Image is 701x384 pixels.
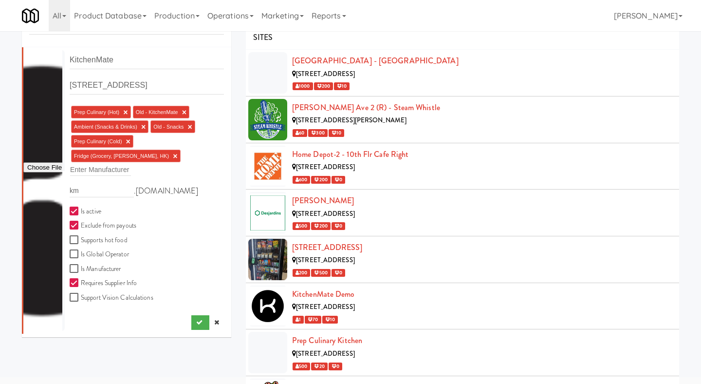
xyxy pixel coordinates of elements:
[123,108,128,116] a: ×
[70,51,224,69] input: Operator name
[70,220,136,232] label: Exclude from payouts
[308,129,327,137] span: 300
[74,109,119,115] span: Prep Culinary (Hot)
[74,153,169,159] span: Fridge (Grocery, [PERSON_NAME], HK)
[311,269,330,277] span: 500
[136,109,178,115] span: Old - KitchenMate
[311,222,330,230] span: 200
[293,222,310,230] span: 500
[173,152,177,160] a: ×
[293,363,310,370] span: 500
[253,32,273,43] span: SITES
[329,129,344,137] span: 10
[305,316,321,324] span: 70
[188,123,192,131] a: ×
[70,250,81,258] input: Is Global Operator
[293,316,304,324] span: 1
[296,69,355,78] span: [STREET_ADDRESS]
[141,123,146,131] a: ×
[296,349,355,358] span: [STREET_ADDRESS]
[70,292,153,304] label: Support Vision Calculations
[296,255,355,265] span: [STREET_ADDRESS]
[74,124,137,130] span: Ambient (Snacks & Drinks)
[150,120,195,133] li: Old - Snacks ×
[70,163,131,176] input: Enter Manufacturer
[22,47,231,334] li: Prep Culinary (Hot) ×Old - KitchenMate ×Ambient (Snacks & Drinks) ×Old - Snacks ×Prep Culinary (C...
[70,263,121,275] label: Is Manufacturer
[182,108,186,116] a: ×
[292,102,440,113] a: [PERSON_NAME] Ave 2 (R) - Steam Whistle
[70,77,224,95] input: Operator address
[71,150,181,162] li: Fridge (Grocery, [PERSON_NAME], HK) ×
[22,7,39,24] img: Micromart
[296,115,406,125] span: [STREET_ADDRESS][PERSON_NAME]
[70,294,81,302] input: Support Vision Calculations
[296,162,355,172] span: [STREET_ADDRESS]
[134,184,198,198] label: .[DOMAIN_NAME]
[126,137,130,146] a: ×
[70,277,137,289] label: Requires Supplier Info
[293,129,307,137] span: 60
[329,363,342,370] span: 0
[70,236,81,244] input: Supports hot food
[311,363,327,370] span: 20
[332,222,345,230] span: 0
[71,135,133,148] li: Prep Culinary (Cold) ×
[71,120,148,133] li: Ambient (Snacks & Drinks) ×
[293,269,310,277] span: 200
[292,195,354,206] a: [PERSON_NAME]
[292,55,459,66] a: [GEOGRAPHIC_DATA] - [GEOGRAPHIC_DATA]
[311,176,330,184] span: 200
[293,82,313,90] span: 1000
[293,176,310,184] span: 600
[133,106,190,118] li: Old - KitchenMate ×
[70,222,81,230] input: Exclude from payouts
[74,138,122,144] span: Prep Culinary (Cold)
[322,316,338,324] span: 10
[70,249,129,261] label: Is Global Operator
[332,176,345,184] span: 0
[314,82,333,90] span: 200
[70,265,81,273] input: Is Manufacturer
[292,335,362,346] a: Prep Culinary Kitchen
[70,184,134,197] input: Enter Subdomain
[70,104,224,176] div: Prep Culinary (Hot) ×Old - KitchenMate ×Ambient (Snacks & Drinks) ×Old - Snacks ×Prep Culinary (C...
[70,234,127,247] label: Supports hot food
[296,209,355,218] span: [STREET_ADDRESS]
[296,302,355,311] span: [STREET_ADDRESS]
[71,106,131,118] li: Prep Culinary (Hot) ×
[70,208,81,215] input: Is active
[292,288,355,300] a: KitchenMate Demo
[153,124,184,130] span: Old - Snacks
[292,149,408,160] a: Home Depot-2 - 10th Flr Cafe Right
[334,82,350,90] span: 10
[70,206,101,218] label: Is active
[70,279,81,287] input: Requires Supplier Info
[332,269,345,277] span: 0
[292,242,363,253] a: [STREET_ADDRESS]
